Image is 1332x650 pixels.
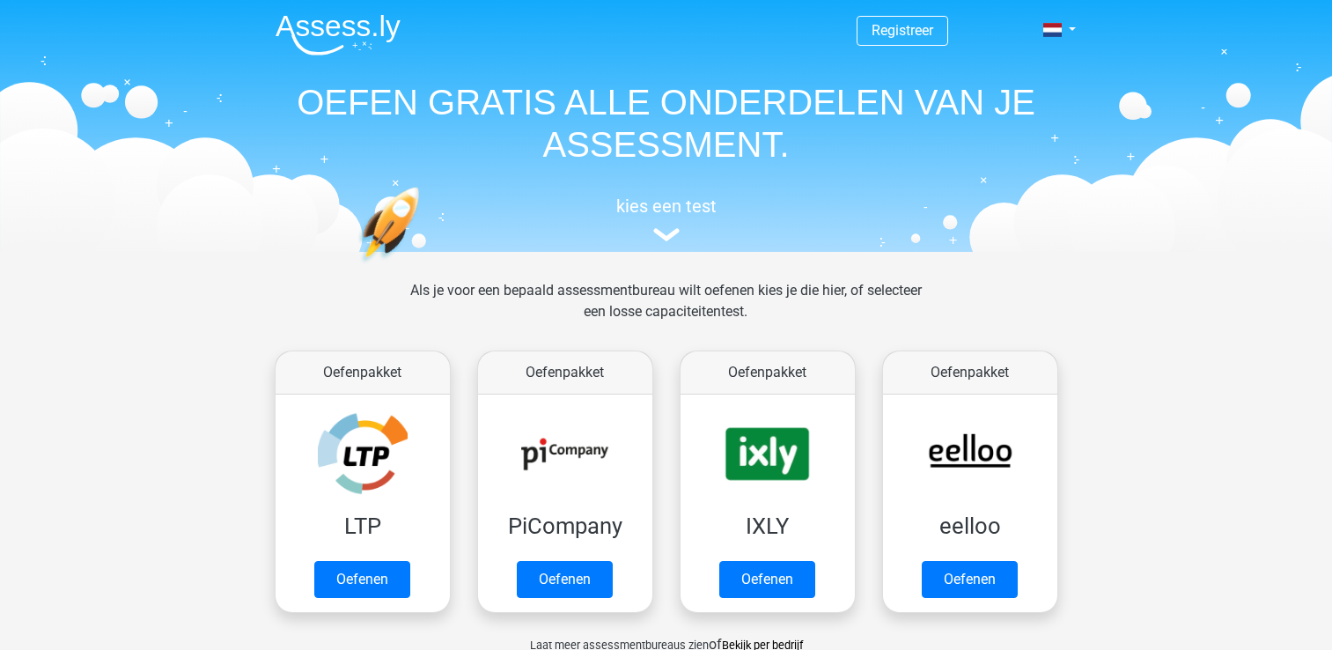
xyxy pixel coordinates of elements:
[922,561,1018,598] a: Oefenen
[261,81,1071,166] h1: OEFEN GRATIS ALLE ONDERDELEN VAN JE ASSESSMENT.
[358,187,488,346] img: oefenen
[276,14,401,55] img: Assessly
[261,196,1071,217] h5: kies een test
[396,280,936,343] div: Als je voor een bepaald assessmentbureau wilt oefenen kies je die hier, of selecteer een losse ca...
[314,561,410,598] a: Oefenen
[872,22,933,39] a: Registreer
[653,228,680,241] img: assessment
[261,196,1071,242] a: kies een test
[517,561,613,598] a: Oefenen
[719,561,815,598] a: Oefenen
